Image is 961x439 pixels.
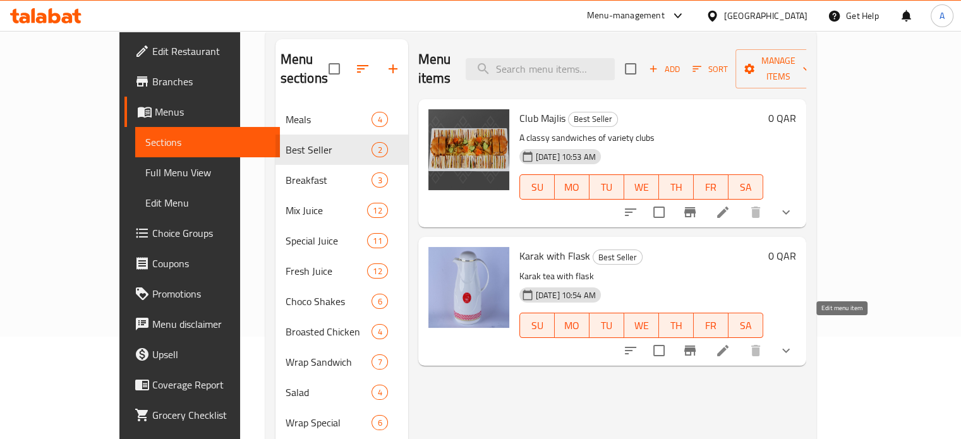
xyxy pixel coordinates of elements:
button: FR [694,174,728,200]
span: Best Seller [593,250,642,265]
button: show more [771,197,801,227]
h2: Menu items [418,50,451,88]
span: 11 [368,235,387,247]
div: Best Seller [593,250,643,265]
div: Choco Shakes6 [275,286,408,316]
span: 12 [368,205,387,217]
span: Mix Juice [286,203,368,218]
span: FR [699,316,723,335]
svg: Show Choices [778,205,794,220]
a: Menus [124,97,280,127]
button: TU [589,174,624,200]
div: Fresh Juice12 [275,256,408,286]
div: items [372,112,387,127]
span: SU [525,178,550,196]
div: items [372,415,387,430]
span: MO [560,178,584,196]
button: SU [519,313,555,338]
p: Karak tea with flask [519,268,763,284]
span: Choice Groups [152,226,270,241]
span: Grocery Checklist [152,407,270,423]
button: FR [694,313,728,338]
span: Upsell [152,347,270,362]
input: search [466,58,615,80]
button: MO [555,313,589,338]
a: Edit Restaurant [124,36,280,66]
span: A [940,9,945,23]
span: Fresh Juice [286,263,368,279]
div: items [367,233,387,248]
button: MO [555,174,589,200]
span: Edit Menu [145,195,270,210]
div: items [372,294,387,309]
button: SA [728,174,763,200]
span: Wrap Sandwich [286,354,372,370]
span: Wrap Special [286,415,372,430]
button: Sort [689,59,730,79]
span: Broasted Chicken [286,324,372,339]
span: Choco Shakes [286,294,372,309]
button: Manage items [735,49,820,88]
span: [DATE] 10:54 AM [531,289,601,301]
button: WE [624,174,659,200]
div: items [367,203,387,218]
span: 4 [372,387,387,399]
button: TU [589,313,624,338]
span: Sections [145,135,270,150]
button: Branch-specific-item [675,197,705,227]
span: Menu disclaimer [152,316,270,332]
span: Edit Restaurant [152,44,270,59]
span: 6 [372,417,387,429]
span: TH [664,316,689,335]
a: Coverage Report [124,370,280,400]
a: Grocery Checklist [124,400,280,430]
span: 2 [372,144,387,156]
button: Add [644,59,684,79]
span: Meals [286,112,372,127]
h2: Menu sections [281,50,329,88]
div: Best Seller [568,112,618,127]
a: Choice Groups [124,218,280,248]
span: TU [595,316,619,335]
span: 4 [372,114,387,126]
div: items [372,324,387,339]
span: Select to update [646,337,672,364]
div: [GEOGRAPHIC_DATA] [724,9,807,23]
span: TU [595,178,619,196]
button: sort-choices [615,335,646,366]
span: FR [699,178,723,196]
button: show more [771,335,801,366]
span: Best Seller [286,142,372,157]
span: WE [629,178,654,196]
h6: 0 QAR [768,109,796,127]
div: Breakfast3 [275,165,408,195]
span: Special Juice [286,233,368,248]
button: WE [624,313,659,338]
div: Special Juice11 [275,226,408,256]
span: Add [647,62,681,76]
span: 6 [372,296,387,308]
div: items [372,385,387,400]
div: Salad4 [275,377,408,407]
div: items [367,263,387,279]
div: items [372,142,387,157]
div: Wrap Sandwich7 [275,347,408,377]
span: TH [664,178,689,196]
span: Select section [617,56,644,82]
span: Add item [644,59,684,79]
img: Club Majlis [428,109,509,190]
button: Branch-specific-item [675,335,705,366]
span: SU [525,316,550,335]
button: SU [519,174,555,200]
div: Breakfast [286,172,372,188]
span: Sort items [684,59,735,79]
span: [DATE] 10:53 AM [531,151,601,163]
span: Branches [152,74,270,89]
a: Full Menu View [135,157,280,188]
